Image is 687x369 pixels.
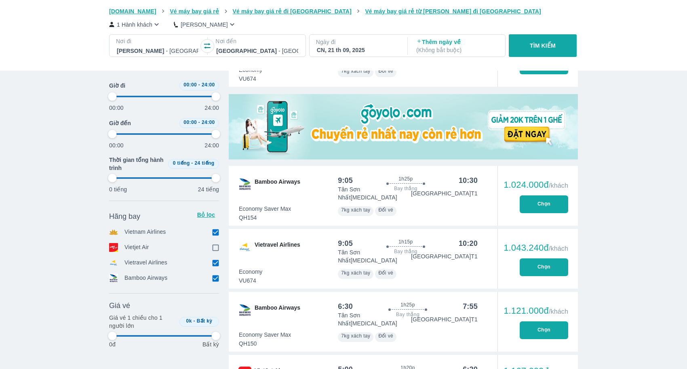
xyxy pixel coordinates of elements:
span: Vé máy bay giá rẻ đi [GEOGRAPHIC_DATA] [233,8,352,15]
div: 10:30 [459,176,478,185]
span: VU674 [239,277,262,285]
span: Giờ đến [109,119,131,127]
p: 24:00 [204,104,219,112]
div: 9:05 [338,239,353,248]
div: 1.024.000đ [504,180,568,190]
p: Vietravel Airlines [124,258,167,267]
span: Vé máy bay giá rẻ từ [PERSON_NAME] đi [GEOGRAPHIC_DATA] [365,8,541,15]
span: [DOMAIN_NAME] [109,8,156,15]
p: Giá vé 1 chiều cho 1 người lớn [109,314,176,330]
nav: breadcrumb [109,7,578,15]
p: Tân Sơn Nhất [MEDICAL_DATA] [338,248,411,264]
p: [GEOGRAPHIC_DATA] T1 [411,189,478,197]
span: Giờ đi [109,82,125,90]
p: Ngày đi [316,38,399,46]
span: /khách [549,245,568,252]
span: Bất kỳ [197,318,213,324]
span: 1h25p [398,176,413,182]
span: Đổi vé [378,270,393,276]
span: Bamboo Airways [255,178,300,191]
span: - [198,120,200,125]
span: Thời gian tổng hành trình [109,156,165,172]
span: Đổi vé [378,207,393,213]
p: Tân Sơn Nhất [MEDICAL_DATA] [338,185,411,201]
button: [PERSON_NAME] [174,20,236,29]
p: TÌM KIẾM [530,42,556,50]
button: Bỏ lọc [193,208,219,221]
span: Hãng bay [109,212,140,221]
span: 24 tiếng [195,160,215,166]
button: Chọn [520,258,568,276]
span: 00:00 [183,120,197,125]
div: 9:05 [338,176,353,185]
p: [GEOGRAPHIC_DATA] T1 [411,315,478,323]
p: Nơi đến [215,37,299,45]
span: 24:00 [202,82,215,88]
p: Tân Sơn Nhất [MEDICAL_DATA] [338,311,411,327]
span: 7kg xách tay [341,207,370,213]
span: Giá vé [109,301,130,310]
span: Bamboo Airways [255,304,300,317]
p: 00:00 [109,104,124,112]
div: CN, 21 th 09, 2025 [317,46,398,54]
span: VU674 [239,75,262,83]
span: - [198,82,200,88]
button: 1 Hành khách [109,20,161,29]
span: QH150 [239,340,291,348]
span: 7kg xách tay [341,68,370,74]
p: Nơi đi [116,37,199,45]
img: VU [238,241,251,254]
div: 1.043.240đ [504,243,568,253]
button: Chọn [520,195,568,213]
span: 7kg xách tay [341,270,370,276]
span: Vietravel Airlines [255,241,300,254]
span: 24:00 [202,120,215,125]
img: media-0 [229,94,578,159]
span: Economy [239,268,262,276]
span: - [191,160,193,166]
span: Đổi vé [378,333,393,339]
span: 0 tiếng [173,160,190,166]
p: 0 tiếng [109,185,127,193]
img: QH [238,178,251,191]
span: 00:00 [183,82,197,88]
span: Đổi vé [378,68,393,74]
p: Bất kỳ [202,340,219,348]
span: 0k [186,318,192,324]
span: 7kg xách tay [341,333,370,339]
span: Economy Saver Max [239,205,291,213]
p: [GEOGRAPHIC_DATA] T1 [411,252,478,260]
p: 24 tiếng [198,185,219,193]
p: Vietnam Airlines [124,228,166,237]
p: Bamboo Airways [124,274,167,283]
div: 1.121.000đ [504,306,568,316]
span: QH154 [239,214,291,222]
span: 1h25p [400,302,415,308]
span: Vé máy bay giá rẻ [170,8,219,15]
div: 6:30 [338,302,353,311]
span: 1h15p [398,239,413,245]
button: Chọn [520,321,568,339]
p: [PERSON_NAME] [181,21,228,29]
span: Economy Saver Max [239,331,291,339]
span: /khách [549,308,568,315]
div: 7:55 [463,302,478,311]
span: - [194,318,195,324]
span: /khách [549,182,568,189]
p: 0đ [109,340,116,348]
p: 00:00 [109,141,124,149]
img: QH [238,304,251,317]
p: Thêm ngày về [416,38,498,54]
div: 10:20 [459,239,478,248]
p: 1 Hành khách [117,21,152,29]
p: ( Không bắt buộc ) [416,46,498,54]
p: Vietjet Air [124,243,149,252]
p: 24:00 [204,141,219,149]
p: Bỏ lọc [196,211,216,219]
button: TÌM KIẾM [509,34,576,57]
